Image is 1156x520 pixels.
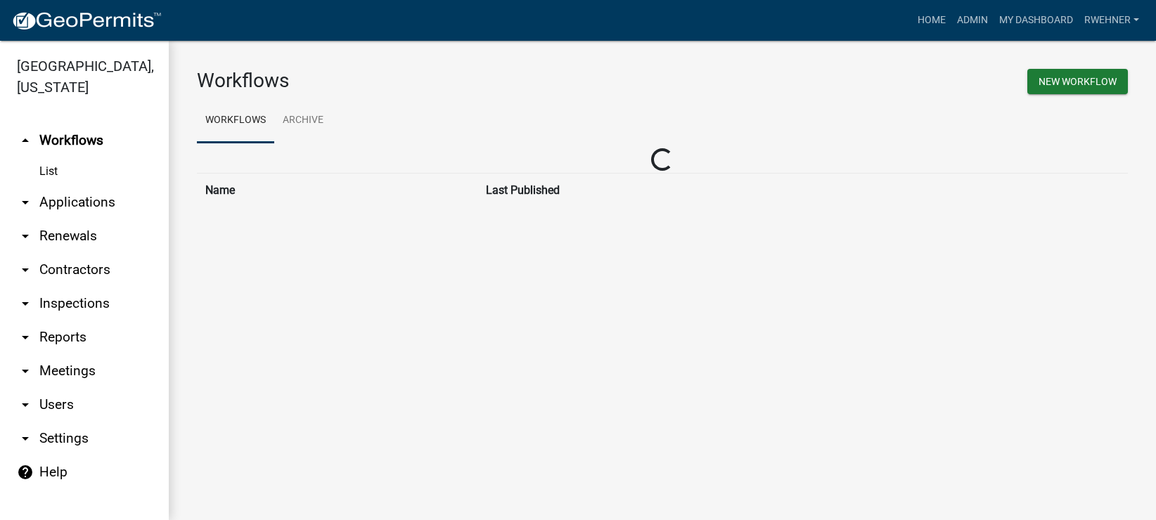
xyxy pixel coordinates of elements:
[17,194,34,211] i: arrow_drop_down
[197,69,652,93] h3: Workflows
[197,98,274,143] a: Workflows
[912,7,951,34] a: Home
[17,132,34,149] i: arrow_drop_up
[17,261,34,278] i: arrow_drop_down
[1027,69,1128,94] button: New Workflow
[17,363,34,379] i: arrow_drop_down
[17,228,34,245] i: arrow_drop_down
[994,7,1079,34] a: My Dashboard
[17,329,34,346] i: arrow_drop_down
[17,430,34,447] i: arrow_drop_down
[197,173,477,207] th: Name
[274,98,332,143] a: Archive
[951,7,994,34] a: Admin
[477,173,1026,207] th: Last Published
[17,464,34,481] i: help
[1079,7,1145,34] a: rwehner
[17,396,34,413] i: arrow_drop_down
[17,295,34,312] i: arrow_drop_down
